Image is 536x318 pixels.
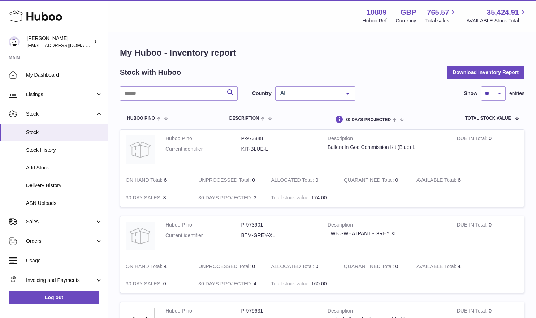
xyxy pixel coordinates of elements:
[26,129,103,136] span: Stock
[345,117,391,122] span: 30 DAYS PROJECTED
[464,90,477,97] label: Show
[241,222,317,228] dd: P-973901
[165,308,241,314] dt: Huboo P no
[126,135,155,164] img: product image
[271,195,311,202] strong: Total stock value
[457,136,489,143] strong: DUE IN Total
[367,8,387,17] strong: 10809
[165,146,241,152] dt: Current identifier
[241,308,317,314] dd: P-979631
[198,177,252,185] strong: UNPROCESSED Total
[26,277,95,284] span: Invoicing and Payments
[416,177,458,185] strong: AVAILABLE Total
[27,42,106,48] span: [EMAIL_ADDRESS][DOMAIN_NAME]
[26,72,103,78] span: My Dashboard
[126,281,163,288] strong: 30 DAY SALES
[127,116,155,121] span: Huboo P no
[509,90,524,97] span: entries
[120,47,524,59] h1: My Huboo - Inventory report
[9,291,99,304] a: Log out
[265,171,338,189] td: 0
[126,222,155,250] img: product image
[198,263,252,271] strong: UNPROCESSED Total
[26,238,95,245] span: Orders
[193,171,265,189] td: 0
[241,135,317,142] dd: P-973848
[193,275,265,293] td: 4
[425,17,457,24] span: Total sales
[411,171,484,189] td: 6
[252,90,272,97] label: Country
[120,68,181,77] h2: Stock with Huboo
[126,263,164,271] strong: ON HAND Total
[120,258,193,275] td: 4
[344,177,395,185] strong: QUARANTINED Total
[427,8,449,17] span: 765.57
[26,200,103,207] span: ASN Uploads
[447,66,524,79] button: Download Inventory Report
[265,258,338,275] td: 0
[26,111,95,117] span: Stock
[411,258,484,275] td: 4
[241,232,317,239] dd: BTM-GREY-XL
[466,8,527,24] a: 35,424.91 AVAILABLE Stock Total
[26,164,103,171] span: Add Stock
[466,17,527,24] span: AVAILABLE Stock Total
[395,177,398,183] span: 0
[120,171,193,189] td: 6
[26,218,95,225] span: Sales
[9,36,20,47] img: shop@ballersingod.com
[344,263,395,271] strong: QUARANTINED Total
[328,308,446,316] strong: Description
[198,195,254,202] strong: 30 DAYS PROJECTED
[311,195,327,201] span: 174.00
[395,263,398,269] span: 0
[165,135,241,142] dt: Huboo P no
[193,258,265,275] td: 0
[457,308,489,315] strong: DUE IN Total
[26,91,95,98] span: Listings
[193,189,265,207] td: 3
[241,146,317,152] dd: KIT-BLUE-L
[165,232,241,239] dt: Current identifier
[451,130,524,171] td: 0
[271,263,315,271] strong: ALLOCATED Total
[120,275,193,293] td: 0
[328,144,446,151] div: Ballers In God Commission Kit (Blue) L
[328,135,446,144] strong: Description
[198,281,254,288] strong: 30 DAYS PROJECTED
[465,116,511,121] span: Total stock value
[328,222,446,230] strong: Description
[396,17,416,24] div: Currency
[229,116,259,121] span: Description
[278,90,341,97] span: All
[451,216,524,258] td: 0
[126,177,164,185] strong: ON HAND Total
[328,230,446,237] div: TWB SWEATPANT - GREY XL
[26,182,103,189] span: Delivery History
[27,35,92,49] div: [PERSON_NAME]
[425,8,457,24] a: 765.57 Total sales
[311,281,327,287] span: 160.00
[271,281,311,288] strong: Total stock value
[26,147,103,154] span: Stock History
[165,222,241,228] dt: Huboo P no
[487,8,519,17] span: 35,424.91
[457,222,489,229] strong: DUE IN Total
[120,189,193,207] td: 3
[26,257,103,264] span: Usage
[126,195,163,202] strong: 30 DAY SALES
[363,17,387,24] div: Huboo Ref
[401,8,416,17] strong: GBP
[416,263,458,271] strong: AVAILABLE Total
[271,177,315,185] strong: ALLOCATED Total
